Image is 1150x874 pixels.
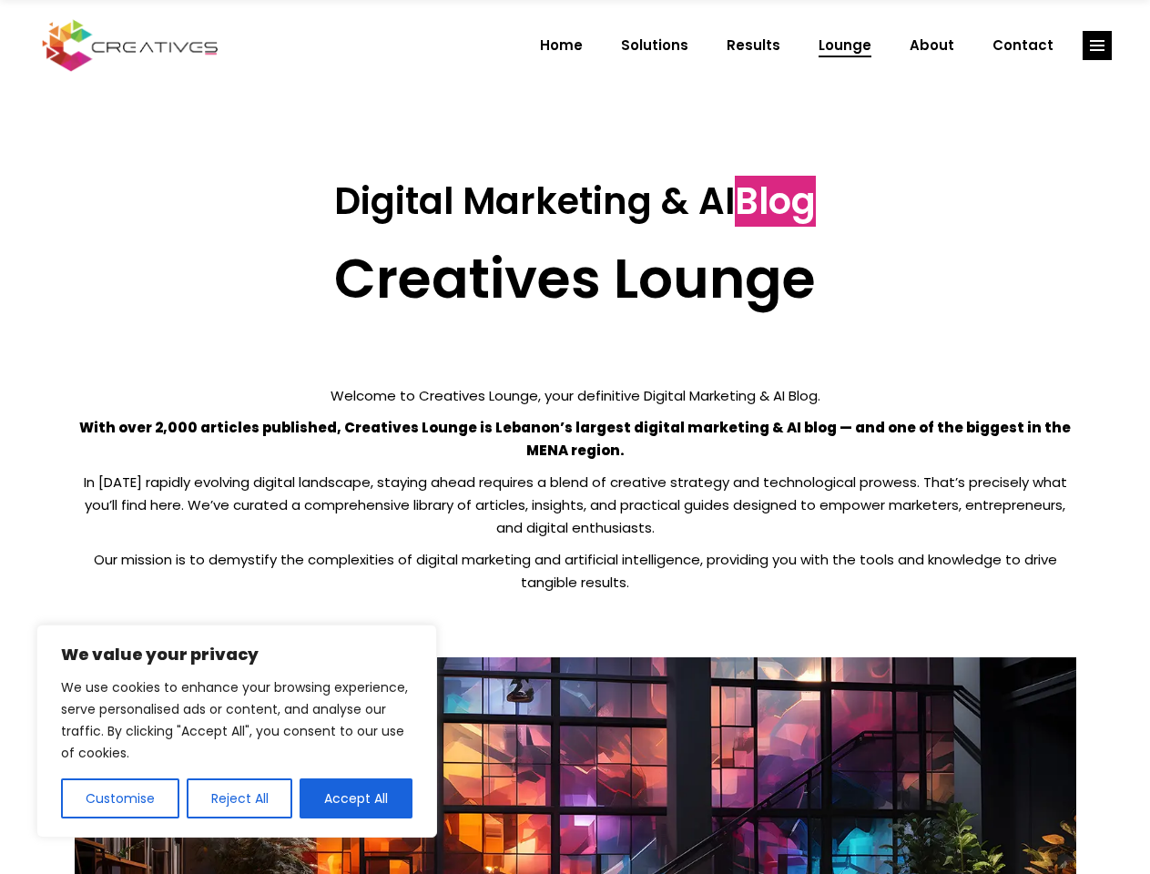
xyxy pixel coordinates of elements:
[735,176,816,227] span: Blog
[75,246,1076,311] h2: Creatives Lounge
[819,22,871,69] span: Lounge
[992,22,1053,69] span: Contact
[621,22,688,69] span: Solutions
[75,179,1076,223] h3: Digital Marketing & AI
[799,22,890,69] a: Lounge
[910,22,954,69] span: About
[187,778,293,818] button: Reject All
[61,644,412,666] p: We value your privacy
[727,22,780,69] span: Results
[38,17,222,74] img: Creatives
[540,22,583,69] span: Home
[890,22,973,69] a: About
[36,625,437,838] div: We value your privacy
[75,384,1076,407] p: Welcome to Creatives Lounge, your definitive Digital Marketing & AI Blog.
[973,22,1073,69] a: Contact
[602,22,707,69] a: Solutions
[1083,31,1112,60] a: link
[75,548,1076,594] p: Our mission is to demystify the complexities of digital marketing and artificial intelligence, pr...
[300,778,412,818] button: Accept All
[521,22,602,69] a: Home
[707,22,799,69] a: Results
[79,418,1071,460] strong: With over 2,000 articles published, Creatives Lounge is Lebanon’s largest digital marketing & AI ...
[61,778,179,818] button: Customise
[61,676,412,764] p: We use cookies to enhance your browsing experience, serve personalised ads or content, and analys...
[75,471,1076,539] p: In [DATE] rapidly evolving digital landscape, staying ahead requires a blend of creative strategy...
